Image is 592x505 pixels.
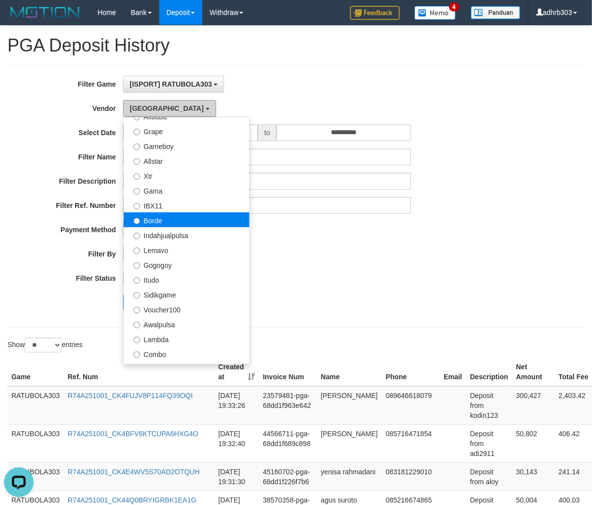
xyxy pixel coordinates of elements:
input: Sidikgame [134,292,140,299]
td: RATUBOLA303 [7,462,64,491]
label: Lambda [124,331,249,346]
img: Button%20Memo.svg [414,6,456,20]
input: IBX11 [134,203,140,209]
select: Showentries [25,338,62,353]
td: 085716471854 [382,424,440,462]
input: Borde [134,218,140,224]
input: Gameboy [134,144,140,150]
label: Combo [124,346,249,361]
td: Deposit from kodin123 [466,386,512,425]
th: Invoice Num [259,358,317,386]
td: 45160702-pga-68dd1f226f7b6 [259,462,317,491]
label: Voucher100 [124,302,249,316]
label: Grape [124,123,249,138]
label: Itudo [124,272,249,287]
label: Gogogoy [124,257,249,272]
input: Indahjualpulsa [134,233,140,239]
td: [DATE] 19:33:26 [214,386,259,425]
label: Xtr [124,168,249,183]
input: Awalpulsa [134,322,140,328]
img: MOTION_logo.png [7,5,83,20]
input: Voucher100 [134,307,140,313]
input: Combo [134,352,140,358]
td: 089646618079 [382,386,440,425]
label: Borde [124,212,249,227]
label: Sidikgame [124,287,249,302]
td: Deposit from aloy [466,462,512,491]
th: Created at: activate to sort column ascending [214,358,259,386]
label: Indahjualpulsa [124,227,249,242]
label: Gameboy [124,138,249,153]
span: [GEOGRAPHIC_DATA] [130,104,204,112]
td: 083181229010 [382,462,440,491]
img: Feedback.jpg [350,6,400,20]
button: Open LiveChat chat widget [4,4,34,34]
td: Deposit from adi2911 [466,424,512,462]
th: Game [7,358,64,386]
button: [GEOGRAPHIC_DATA] [123,100,216,117]
td: 44566711-pga-68dd1f689c898 [259,424,317,462]
th: Phone [382,358,440,386]
button: [ISPORT] RATUBOLA303 [123,76,224,93]
td: yenisa rahmadani [317,462,382,491]
label: Awalpulsa [124,316,249,331]
th: Name [317,358,382,386]
td: [DATE] 19:32:40 [214,424,259,462]
td: 300,427 [512,386,555,425]
td: RATUBOLA303 [7,386,64,425]
span: 4 [449,2,459,11]
input: Allstar [134,158,140,165]
th: Net Amount [512,358,555,386]
input: Lemavo [134,248,140,254]
span: to [258,124,276,141]
td: [PERSON_NAME] [317,386,382,425]
label: IBX11 [124,198,249,212]
th: Ref. Num [64,358,215,386]
a: R74A251001_CK4FUJV8P114FQ39OQI [68,392,193,400]
td: RATUBOLA303 [7,424,64,462]
th: Description [466,358,512,386]
td: 23579481-pga-68dd1f963e642 [259,386,317,425]
h1: PGA Deposit History [7,36,585,55]
label: Lemavo [124,242,249,257]
input: Gama [134,188,140,195]
label: Show entries [7,338,83,353]
label: IBX3 NUANSATOPUP [124,361,249,376]
a: R74A251001_CK4BFV6KTCUPA6HXG4O [68,430,198,438]
span: [ISPORT] RATUBOLA303 [130,80,212,88]
label: Allstar [124,153,249,168]
input: Grape [134,129,140,135]
input: Gogogoy [134,262,140,269]
input: Itudo [134,277,140,284]
th: Email [440,358,466,386]
input: Xtr [134,173,140,180]
td: 30,143 [512,462,555,491]
img: panduan.png [471,6,520,19]
td: [DATE] 19:31:30 [214,462,259,491]
input: Alibaba [134,114,140,120]
a: R74A251001_CK44Q0BRYIGRBK1EA1G [68,496,196,504]
td: 50,802 [512,424,555,462]
td: [PERSON_NAME] [317,424,382,462]
label: Gama [124,183,249,198]
a: R74A251001_CK4E4WV5S70AD2OTQUH [68,468,200,476]
input: Lambda [134,337,140,343]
